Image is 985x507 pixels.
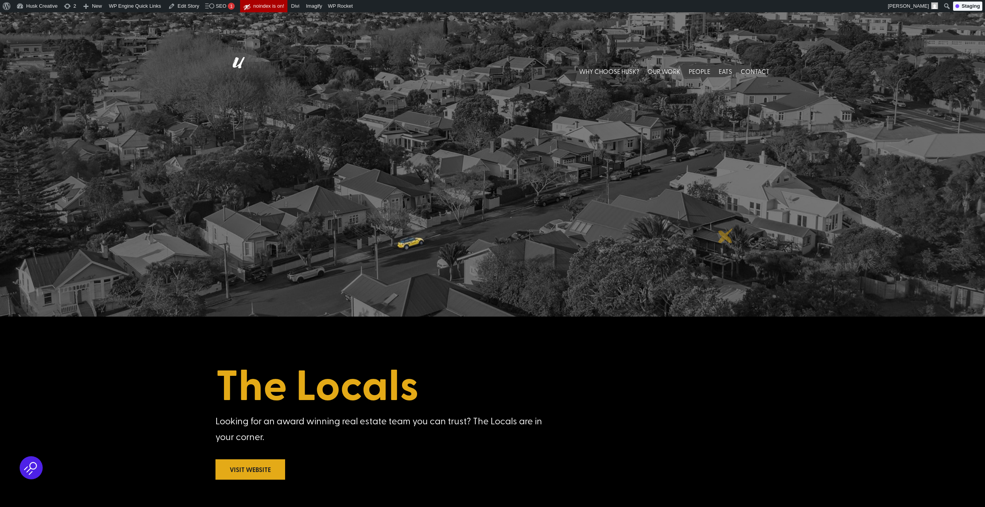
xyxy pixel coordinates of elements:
[953,2,982,11] div: Staging
[215,459,285,480] a: Visit Website
[648,54,680,88] a: OUR WORK
[228,3,235,10] div: 1
[215,358,770,413] h1: The Locals
[689,54,710,88] a: PEOPLE
[888,3,929,9] span: [PERSON_NAME]
[719,54,732,88] a: EATS
[215,54,258,88] img: Husk logo
[741,54,770,88] a: CONTACT
[215,413,562,444] div: Looking for an award winning real estate team you can trust? The Locals are in your corner.
[579,54,639,88] a: WHY CHOOSE HUSK?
